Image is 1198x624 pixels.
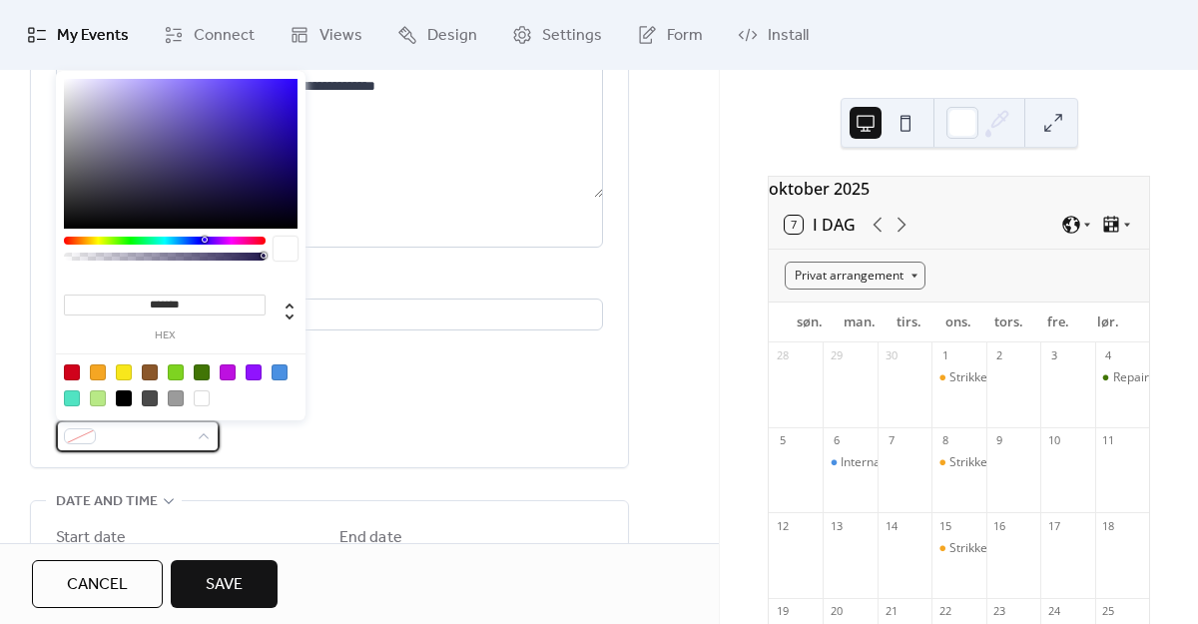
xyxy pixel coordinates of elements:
[246,364,262,380] div: #9013FE
[1101,348,1116,363] div: 4
[949,454,1011,471] div: Strikkecafé
[775,348,790,363] div: 28
[829,433,844,448] div: 6
[1046,348,1061,363] div: 3
[829,348,844,363] div: 29
[884,433,898,448] div: 7
[949,369,1011,386] div: Strikkecafé
[142,364,158,380] div: #8B572A
[992,433,1007,448] div: 9
[992,604,1007,619] div: 23
[542,24,602,48] span: Settings
[1033,303,1083,342] div: fre.
[931,369,985,386] div: Strikkecafé
[884,518,898,533] div: 14
[64,390,80,406] div: #50E3C2
[64,330,266,341] label: hex
[272,364,288,380] div: #4A90E2
[931,540,985,557] div: Strikkecafé
[937,348,952,363] div: 1
[12,8,144,62] a: My Events
[149,8,270,62] a: Connect
[116,390,132,406] div: #000000
[931,454,985,471] div: Strikkecafé
[775,604,790,619] div: 19
[885,303,934,342] div: tirs.
[884,604,898,619] div: 21
[841,454,961,471] div: International Meet-up
[829,518,844,533] div: 13
[194,364,210,380] div: #417505
[667,24,703,48] span: Form
[171,560,278,608] button: Save
[168,364,184,380] div: #7ED321
[64,364,80,380] div: #D0021B
[194,390,210,406] div: #FFFFFF
[785,303,835,342] div: søn.
[1046,433,1061,448] div: 10
[835,303,885,342] div: man.
[56,526,126,550] div: Start date
[992,518,1007,533] div: 16
[194,24,255,48] span: Connect
[90,390,106,406] div: #B8E986
[427,24,477,48] span: Design
[884,348,898,363] div: 30
[1046,604,1061,619] div: 24
[937,604,952,619] div: 22
[1095,369,1149,386] div: Repair-cafe
[56,272,599,296] div: Location
[1046,518,1061,533] div: 17
[142,390,158,406] div: #4A4A4A
[992,348,1007,363] div: 2
[1113,369,1177,386] div: Repair-cafe
[622,8,718,62] a: Form
[723,8,824,62] a: Install
[206,573,243,597] span: Save
[768,24,809,48] span: Install
[937,433,952,448] div: 8
[1101,604,1116,619] div: 25
[949,540,1011,557] div: Strikkecafé
[937,518,952,533] div: 15
[90,364,106,380] div: #F5A623
[829,604,844,619] div: 20
[67,573,128,597] span: Cancel
[116,364,132,380] div: #F8E71C
[934,303,984,342] div: ons.
[32,560,163,608] button: Cancel
[769,177,1149,201] div: oktober 2025
[983,303,1033,342] div: tors.
[275,8,377,62] a: Views
[220,364,236,380] div: #BD10E0
[823,454,877,471] div: International Meet-up
[339,526,402,550] div: End date
[382,8,492,62] a: Design
[56,490,158,514] span: Date and time
[168,390,184,406] div: #9B9B9B
[57,24,129,48] span: My Events
[1101,518,1116,533] div: 18
[778,211,863,239] button: 7I dag
[1101,433,1116,448] div: 11
[775,518,790,533] div: 12
[775,433,790,448] div: 5
[497,8,617,62] a: Settings
[1083,303,1133,342] div: lør.
[319,24,362,48] span: Views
